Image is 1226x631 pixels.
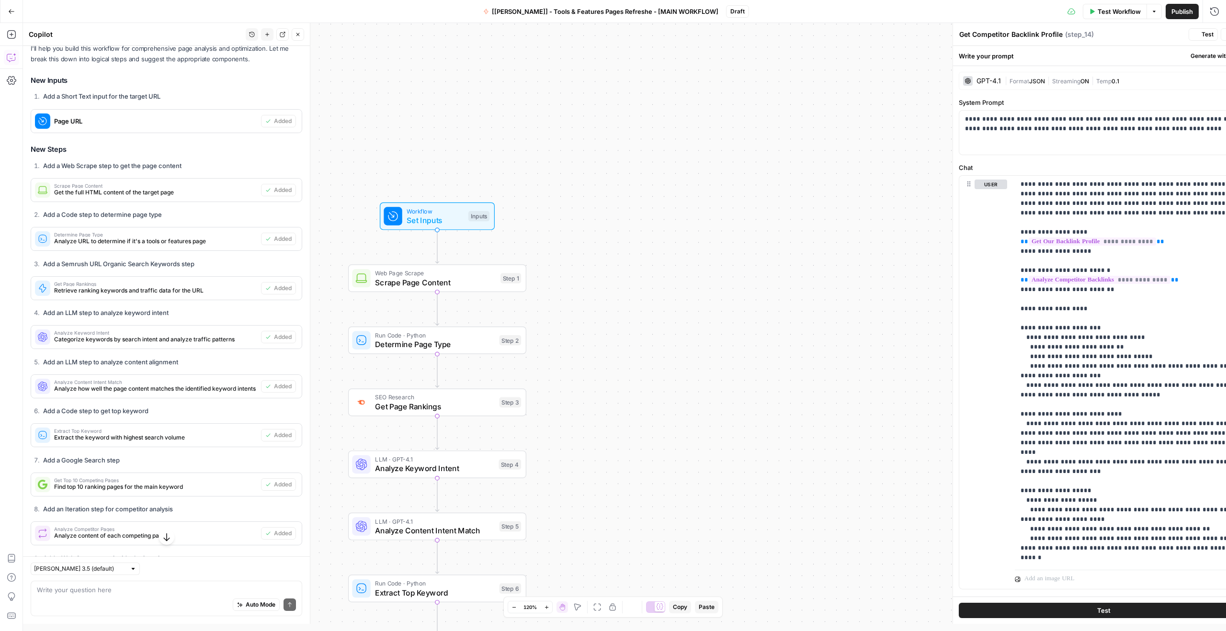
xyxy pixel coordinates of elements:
[492,7,718,16] span: [[PERSON_NAME]] - Tools & Features Pages Refreshe - [MAIN WORKFLOW]
[43,358,178,366] strong: Add an LLM step to analyze content alignment
[43,309,169,316] strong: Add an LLM step to analyze keyword intent
[43,505,173,513] strong: Add an Iteration step for competitor analysis
[435,540,439,574] g: Edge from step_5 to step_6
[261,527,296,540] button: Added
[274,186,292,194] span: Added
[1112,78,1119,85] span: 0.1
[1045,76,1052,85] span: |
[375,517,495,526] span: LLM · GPT-4.1
[435,354,439,388] g: Edge from step_2 to step_3
[261,184,296,196] button: Added
[274,235,292,243] span: Added
[246,600,275,609] span: Auto Mode
[1202,30,1214,39] span: Test
[54,335,257,344] span: Categorize keywords by search intent and analyze traffic patterns
[468,211,489,222] div: Inputs
[375,330,495,339] span: Run Code · Python
[261,380,296,393] button: Added
[31,44,302,64] p: I'll help you build this workflow for comprehensive page analysis and optimization. Let me break ...
[31,143,302,156] h3: New Steps
[499,397,522,408] div: Step 3
[1171,7,1193,16] span: Publish
[375,338,495,350] span: Determine Page Type
[975,180,1007,189] button: user
[959,30,1063,39] textarea: Get Competitor Backlink Profile
[54,286,257,295] span: Retrieve ranking keywords and traffic data for the URL
[31,74,302,87] h3: New Inputs
[375,455,494,464] span: LLM · GPT-4.1
[1083,4,1147,19] button: Test Workflow
[730,7,745,16] span: Draft
[1096,78,1112,85] span: Temp
[375,525,495,536] span: Analyze Content Intent Match
[54,478,257,483] span: Get Top 10 Competing Pages
[274,117,292,125] span: Added
[500,273,521,283] div: Step 1
[499,583,522,594] div: Step 6
[261,331,296,343] button: Added
[274,529,292,538] span: Added
[261,282,296,294] button: Added
[375,579,495,588] span: Run Code · Python
[407,206,464,215] span: Workflow
[435,416,439,450] g: Edge from step_3 to step_4
[43,260,194,268] strong: Add a Semrush URL Organic Search Keywords step
[43,211,162,218] strong: Add a Code step to determine page type
[669,601,691,613] button: Copy
[348,327,526,354] div: Run Code · PythonDetermine Page TypeStep 2
[976,78,1001,84] div: GPT-4.1
[1005,76,1010,85] span: |
[54,237,257,246] span: Analyze URL to determine if it's a tools or features page
[274,333,292,341] span: Added
[233,598,280,611] button: Auto Mode
[54,116,257,126] span: Page URL
[699,603,715,611] span: Paste
[959,176,1007,588] div: user
[43,92,160,100] strong: Add a Short Text input for the target URL
[54,428,257,433] span: Extract Top Keyword
[375,269,496,278] span: Web Page Scrape
[499,459,521,470] div: Step 4
[375,393,495,402] span: SEO Research
[1052,78,1080,85] span: Streaming
[54,527,257,531] span: Analyze Competitor Pages
[1098,7,1141,16] span: Test Workflow
[348,389,526,417] div: SEO ResearchGet Page RankingsStep 3
[29,30,243,39] div: Copilot
[523,603,537,611] span: 120%
[43,554,167,562] strong: Add a Web Scrape step inside the iteration
[54,330,257,335] span: Analyze Keyword Intent
[261,478,296,491] button: Added
[274,382,292,391] span: Added
[435,292,439,326] g: Edge from step_1 to step_2
[1166,4,1199,19] button: Publish
[348,203,526,230] div: WorkflowSet InputsInputs
[54,380,257,384] span: Analyze Content Intent Match
[375,462,494,474] span: Analyze Keyword Intent
[54,433,257,442] span: Extract the keyword with highest search volume
[348,575,526,602] div: Run Code · PythonExtract Top KeywordStep 6
[261,115,296,127] button: Added
[54,531,257,540] span: Analyze content of each competing page
[1097,606,1110,615] span: Test
[43,407,148,415] strong: Add a Code step to get top keyword
[54,282,257,286] span: Get Page Rankings
[54,384,257,393] span: Analyze how well the page content matches the identified keyword intents
[1065,30,1094,39] span: ( step_14 )
[435,478,439,512] g: Edge from step_4 to step_5
[34,564,126,574] input: Claude Sonnet 3.5 (default)
[43,456,120,464] strong: Add a Google Search step
[54,183,257,188] span: Scrape Page Content
[499,335,522,346] div: Step 2
[54,188,257,197] span: Get the full HTML content of the target page
[54,232,257,237] span: Determine Page Type
[695,601,718,613] button: Paste
[274,284,292,293] span: Added
[1010,78,1029,85] span: Format
[375,587,495,598] span: Extract Top Keyword
[348,513,526,541] div: LLM · GPT-4.1Analyze Content Intent MatchStep 5
[407,214,464,226] span: Set Inputs
[261,233,296,245] button: Added
[1080,78,1089,85] span: ON
[477,4,724,19] button: [[PERSON_NAME]] - Tools & Features Pages Refreshe - [MAIN WORKFLOW]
